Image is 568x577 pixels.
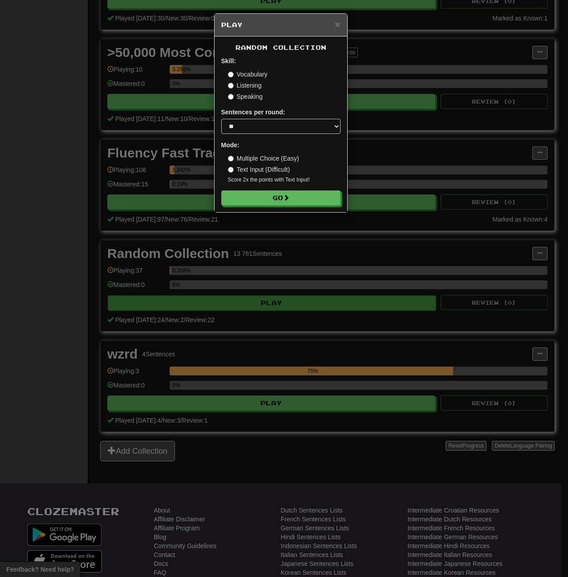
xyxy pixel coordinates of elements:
[221,108,285,117] label: Sentences per round:
[335,19,340,29] span: ×
[228,81,262,90] label: Listening
[228,154,299,163] label: Multiple Choice (Easy)
[228,72,234,77] input: Vocabulary
[221,20,341,29] h5: Play
[221,57,236,65] strong: Skill:
[221,141,239,149] strong: Mode:
[228,176,341,184] small: Score 2x the points with Text Input !
[228,156,234,161] input: Multiple Choice (Easy)
[235,44,326,51] span: Random Collection
[228,92,263,101] label: Speaking
[228,167,234,173] input: Text Input (Difficult)
[228,83,234,89] input: Listening
[228,94,234,100] input: Speaking
[228,165,290,174] label: Text Input (Difficult)
[228,70,268,79] label: Vocabulary
[335,20,340,29] button: Close
[221,190,341,206] button: Go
